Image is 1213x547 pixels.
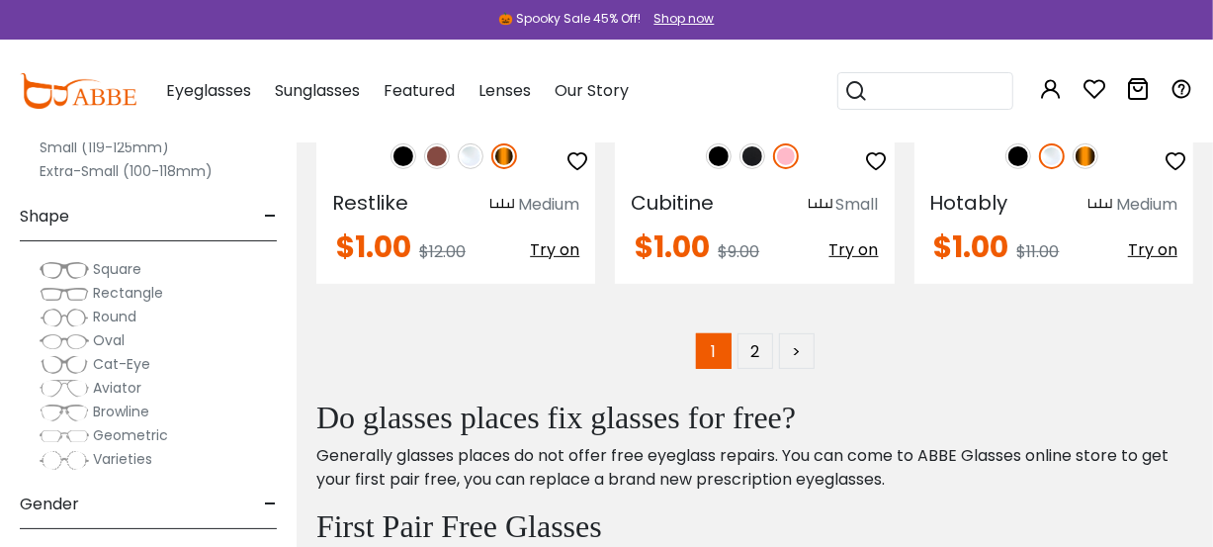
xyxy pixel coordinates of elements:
img: abbeglasses.com [20,73,136,109]
span: Rectangle [93,283,163,303]
span: $11.00 [1017,240,1060,263]
span: Try on [530,238,579,261]
img: Brown [424,143,450,169]
button: Try on [1128,232,1177,268]
span: $1.00 [336,226,411,268]
img: Browline.png [40,403,89,422]
img: Cat-Eye.png [40,355,89,375]
div: Medium [518,193,579,217]
span: Our Story [555,79,629,102]
label: Small (119-125mm) [40,136,169,159]
span: Hotably [930,189,1008,217]
span: Browline [93,402,149,421]
span: Varieties [93,449,152,469]
span: Lenses [478,79,531,102]
div: Medium [1116,193,1177,217]
span: Try on [829,238,879,261]
span: Cubitine [631,189,714,217]
img: Rectangle.png [40,284,89,304]
img: size ruler [1088,198,1112,213]
img: Matte Black [739,143,765,169]
img: Round.png [40,308,89,327]
a: > [779,333,815,369]
img: Clear [458,143,483,169]
div: 🎃 Spooky Sale 45% Off! [499,10,642,28]
span: Square [93,259,141,279]
img: Black [390,143,416,169]
button: Try on [530,232,579,268]
a: Shop now [645,10,715,27]
span: Featured [384,79,455,102]
span: Aviator [93,378,141,398]
span: Sunglasses [275,79,360,102]
a: 2 [737,333,773,369]
span: Gender [20,481,79,528]
img: Black [706,143,732,169]
span: $1.00 [635,226,710,268]
span: Oval [93,330,125,350]
img: Black [1005,143,1031,169]
img: Square.png [40,260,89,280]
img: Aviator.png [40,379,89,399]
img: size ruler [809,198,832,213]
img: Varieties.png [40,450,89,471]
div: Shop now [654,10,715,28]
p: Generally glasses places do not offer free eyeglass repairs. You can come to ABBE Glasses online ... [316,444,1173,492]
span: Try on [1128,238,1177,261]
h2: First Pair Free Glasses [316,507,1173,545]
span: $9.00 [718,240,759,263]
span: Round [93,307,136,326]
img: Pink [773,143,799,169]
img: Tortoise [491,143,517,169]
span: $1.00 [934,226,1009,268]
img: size ruler [490,198,514,213]
span: - [264,481,277,528]
span: $12.00 [419,240,466,263]
span: Shape [20,193,69,240]
span: Geometric [93,425,168,445]
span: Restlike [332,189,408,217]
span: 1 [696,333,732,369]
h2: Do glasses places fix glasses for free? [316,399,1173,436]
img: Geometric.png [40,426,89,446]
label: Extra-Small (100-118mm) [40,159,213,183]
img: Tortoise [1073,143,1098,169]
span: Cat-Eye [93,354,150,374]
span: Eyeglasses [166,79,251,102]
img: Oval.png [40,331,89,351]
div: Small [836,193,879,217]
button: Try on [829,232,879,268]
img: Clear [1039,143,1065,169]
span: - [264,193,277,240]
